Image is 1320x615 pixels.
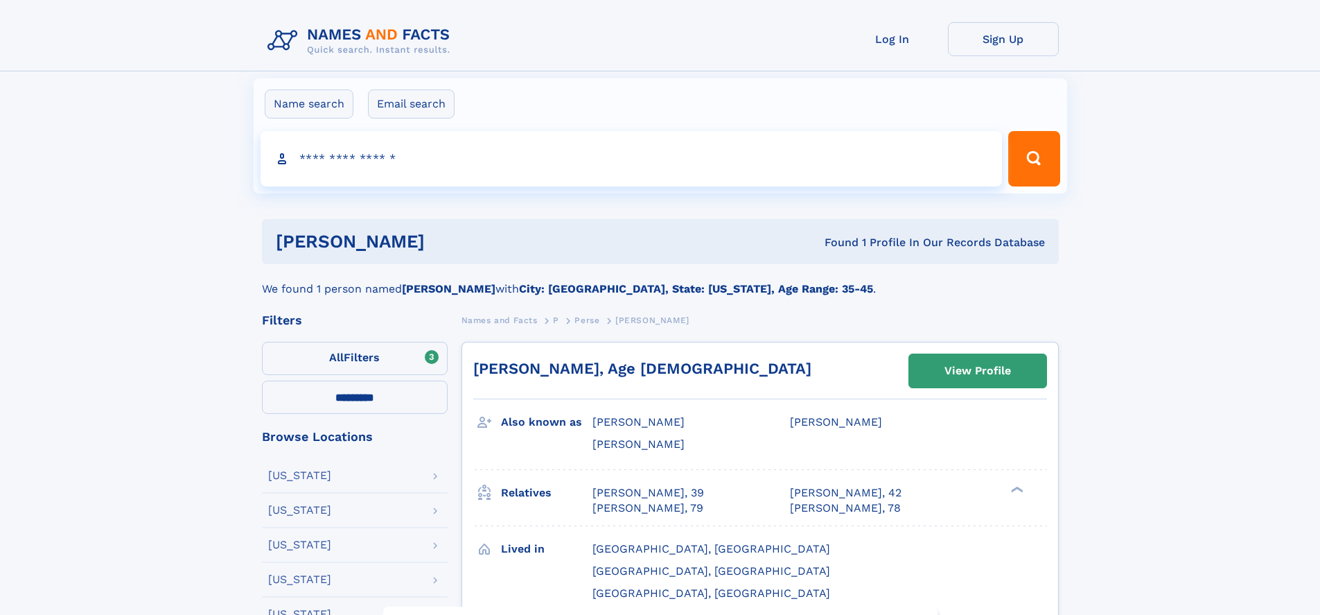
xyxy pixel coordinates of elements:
[592,438,685,451] span: [PERSON_NAME]
[592,485,704,501] a: [PERSON_NAME], 39
[837,22,948,56] a: Log In
[262,22,461,60] img: Logo Names and Facts
[519,282,873,295] b: City: [GEOGRAPHIC_DATA], State: [US_STATE], Age Range: 35-45
[473,360,811,377] a: [PERSON_NAME], Age [DEMOGRAPHIC_DATA]
[501,410,592,434] h3: Also known as
[1008,131,1059,187] button: Search Button
[402,282,495,295] b: [PERSON_NAME]
[268,505,331,516] div: [US_STATE]
[501,537,592,561] h3: Lived in
[268,470,331,481] div: [US_STATE]
[574,315,599,325] span: Perse
[553,315,559,325] span: P
[615,315,689,325] span: [PERSON_NAME]
[276,233,625,250] h1: [PERSON_NAME]
[262,264,1059,297] div: We found 1 person named with .
[790,485,901,501] a: [PERSON_NAME], 42
[1007,485,1024,494] div: ❯
[268,574,331,585] div: [US_STATE]
[461,311,538,329] a: Names and Facts
[261,131,1003,187] input: search input
[501,481,592,505] h3: Relatives
[790,415,882,428] span: [PERSON_NAME]
[262,431,448,443] div: Browse Locations
[553,311,559,329] a: P
[948,22,1059,56] a: Sign Up
[944,355,1011,387] div: View Profile
[592,542,830,555] span: [GEOGRAPHIC_DATA], [GEOGRAPHIC_DATA]
[329,351,344,364] span: All
[368,89,455,119] label: Email search
[909,354,1046,388] a: View Profile
[790,501,901,516] a: [PERSON_NAME], 78
[592,501,703,516] a: [PERSON_NAME], 79
[262,314,448,327] div: Filters
[592,587,830,600] span: [GEOGRAPHIC_DATA], [GEOGRAPHIC_DATA]
[592,564,830,578] span: [GEOGRAPHIC_DATA], [GEOGRAPHIC_DATA]
[262,342,448,375] label: Filters
[624,235,1045,250] div: Found 1 Profile In Our Records Database
[268,539,331,551] div: [US_STATE]
[574,311,599,329] a: Perse
[265,89,353,119] label: Name search
[592,415,685,428] span: [PERSON_NAME]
